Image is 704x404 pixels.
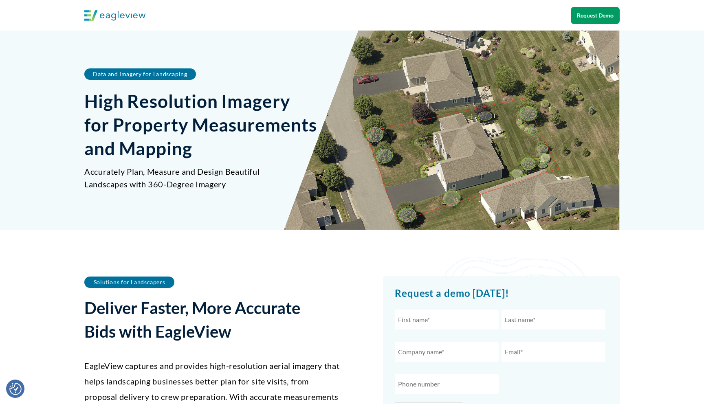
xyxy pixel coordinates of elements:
[502,310,605,329] input: Last name*
[84,167,260,189] span: Accurately Plan, Measure and Design Beautiful Landscapes with 360-Degree Imagery
[94,279,165,285] span: Solutions for Landscapers
[395,342,499,362] input: Company name*
[84,298,300,341] span: Deliver Faster, More Accurate Bids with EagleView
[9,383,22,395] img: Revisit consent button
[577,12,614,19] strong: Request Demo
[395,287,509,299] span: Request a demo [DATE]!
[502,342,605,362] input: Email*
[93,70,187,77] span: Data and Imagery for Landscaping
[395,310,499,329] input: First name*
[84,90,317,159] span: High Resolution Imagery for Property Measurements and Mapping
[571,7,620,24] a: Request Demo
[9,383,22,395] button: Consent Preferences
[395,374,499,394] input: Phone number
